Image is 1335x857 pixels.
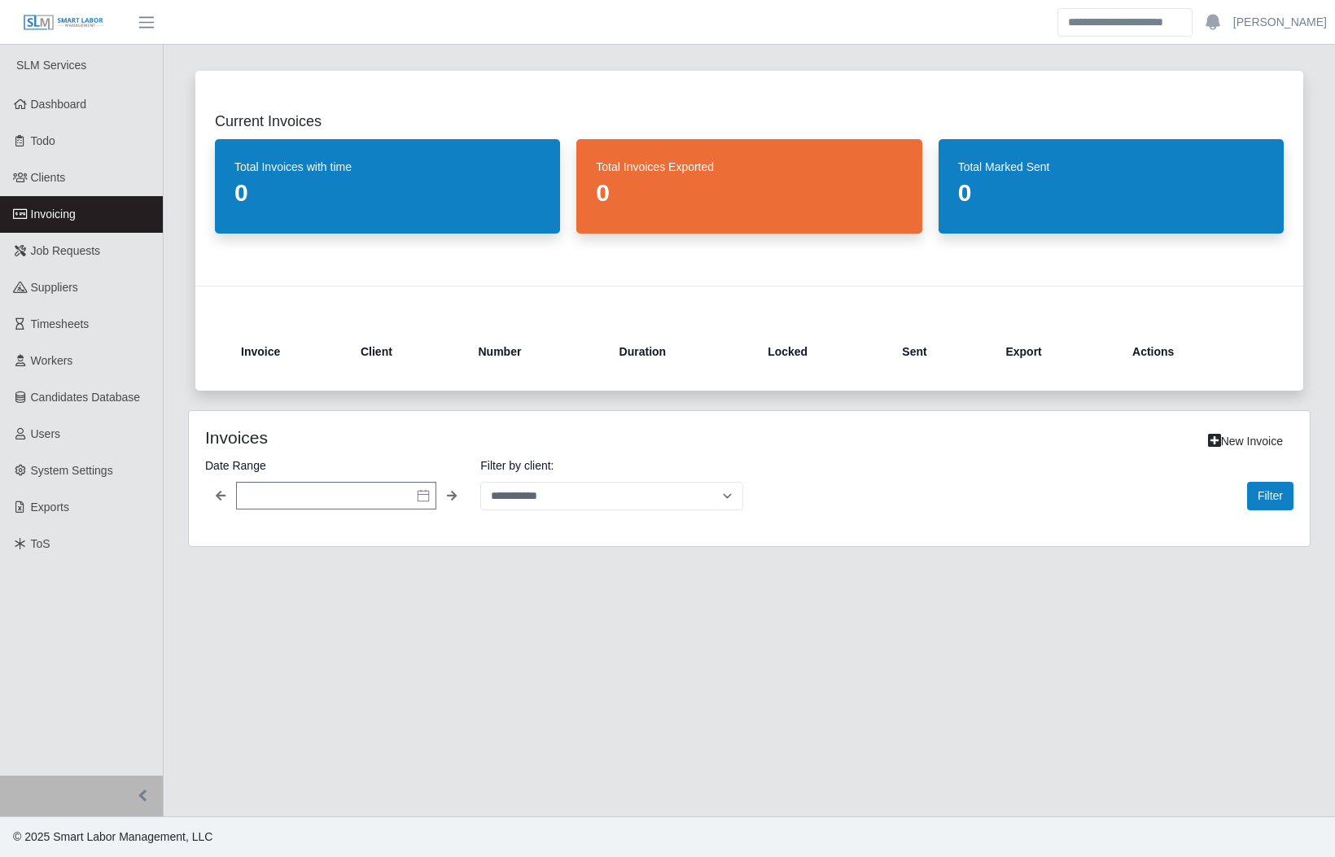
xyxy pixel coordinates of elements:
[31,281,78,294] span: Suppliers
[241,332,348,371] th: Invoice
[31,134,55,147] span: Todo
[1247,482,1293,510] button: Filter
[465,332,606,371] th: Number
[215,110,1284,133] h2: Current Invoices
[596,159,902,175] dt: Total Invoices Exported
[992,332,1119,371] th: Export
[755,332,889,371] th: Locked
[606,332,755,371] th: Duration
[1057,8,1193,37] input: Search
[958,159,1264,175] dt: Total Marked Sent
[31,171,66,184] span: Clients
[234,159,541,175] dt: Total Invoices with time
[31,537,50,550] span: ToS
[31,317,90,330] span: Timesheets
[205,456,467,475] label: Date Range
[31,208,76,221] span: Invoicing
[31,354,73,367] span: Workers
[31,464,113,477] span: System Settings
[31,427,61,440] span: Users
[348,332,466,371] th: Client
[23,14,104,32] img: SLM Logo
[1197,427,1293,456] a: New Invoice
[596,178,902,208] dd: 0
[1233,14,1327,31] a: [PERSON_NAME]
[889,332,992,371] th: Sent
[31,98,87,111] span: Dashboard
[31,501,69,514] span: Exports
[480,456,742,475] label: Filter by client:
[1119,332,1258,371] th: Actions
[958,178,1264,208] dd: 0
[31,244,101,257] span: Job Requests
[234,178,541,208] dd: 0
[16,59,86,72] span: SLM Services
[13,830,212,843] span: © 2025 Smart Labor Management, LLC
[205,427,645,448] h4: Invoices
[31,391,141,404] span: Candidates Database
